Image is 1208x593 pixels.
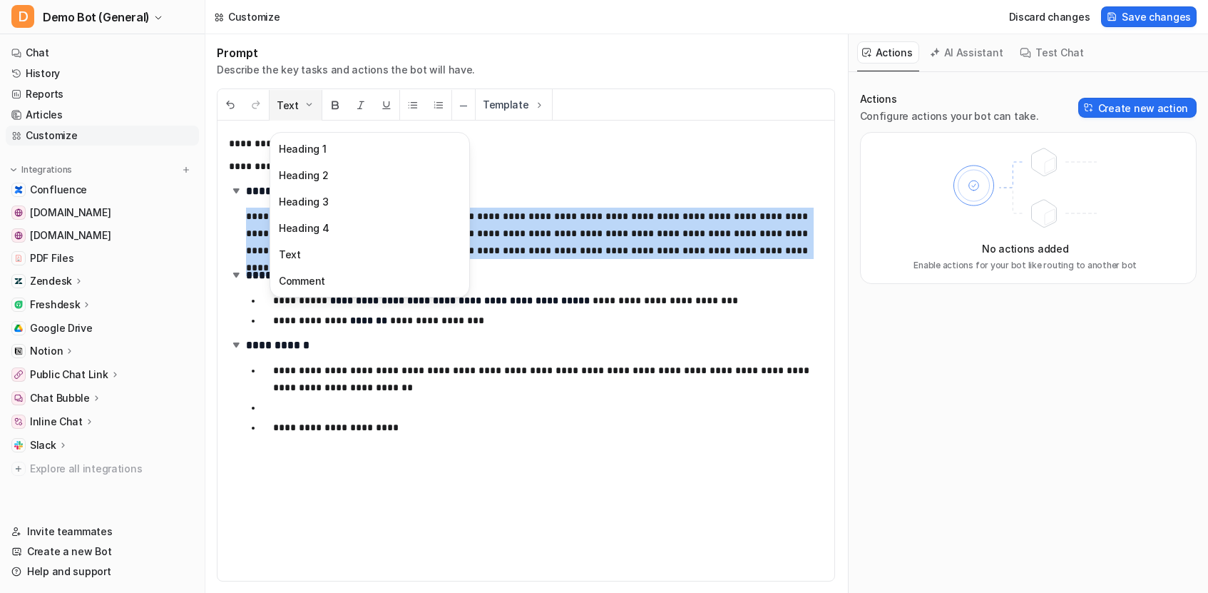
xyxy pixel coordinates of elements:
[14,324,23,333] img: Google Drive
[6,105,199,125] a: Articles
[11,5,34,28] span: D
[1122,9,1191,24] span: Save changes
[14,277,23,285] img: Zendesk
[426,90,451,121] button: Ordered List
[14,347,23,355] img: Notion
[6,43,199,63] a: Chat
[860,109,1039,123] p: Configure actions your bot can take.
[533,99,545,111] img: Template
[6,180,199,200] a: ConfluenceConfluence
[30,183,87,197] span: Confluence
[322,90,348,121] button: Bold
[14,231,23,240] img: www.atlassian.com
[250,99,262,111] img: Redo
[229,338,243,352] img: expand-arrow.svg
[913,259,1137,272] p: Enable actions for your bot like routing to another bot
[243,90,269,121] button: Redo
[30,391,90,405] p: Chat Bubble
[6,126,199,146] a: Customize
[229,183,243,198] img: expand-arrow.svg
[860,92,1039,106] p: Actions
[30,274,72,288] p: Zendesk
[30,228,111,243] span: [DOMAIN_NAME]
[30,457,193,480] span: Explore all integrations
[6,64,199,83] a: History
[30,368,108,382] p: Public Chat Link
[228,9,280,24] div: Customize
[6,163,76,177] button: Integrations
[982,241,1069,256] p: No actions added
[1101,6,1197,27] button: Save changes
[433,99,444,111] img: Ordered List
[925,41,1010,64] button: AI Assistant
[30,321,93,335] span: Google Drive
[9,165,19,175] img: expand menu
[857,41,919,64] button: Actions
[14,254,23,263] img: PDF Files
[329,99,341,111] img: Bold
[1015,41,1090,64] button: Test Chat
[374,90,399,121] button: Underline
[30,206,111,220] span: [DOMAIN_NAME]
[225,99,236,111] img: Undo
[1084,103,1094,113] img: Create action
[43,7,150,27] span: Demo Bot (General)
[348,90,374,121] button: Italic
[6,459,199,479] a: Explore all integrations
[30,344,63,358] p: Notion
[6,522,199,542] a: Invite teammates
[270,90,322,121] button: Text
[273,268,466,294] button: Comment
[181,165,191,175] img: menu_add.svg
[30,251,73,265] span: PDF Files
[6,318,199,338] a: Google DriveGoogle Drive
[452,90,475,121] button: ─
[1078,98,1197,118] button: Create new action
[14,441,23,450] img: Slack
[14,370,23,379] img: Public Chat Link
[229,268,243,282] img: expand-arrow.svg
[273,188,466,215] button: Heading 3
[21,164,72,176] p: Integrations
[217,63,475,77] p: Describe the key tasks and actions the bot will have.
[407,99,419,111] img: Unordered List
[30,438,56,452] p: Slack
[6,542,199,562] a: Create a new Bot
[6,562,199,582] a: Help and support
[14,186,23,194] img: Confluence
[303,99,314,111] img: Dropdown Down Arrow
[273,241,466,268] button: Text
[14,417,23,426] img: Inline Chat
[217,46,475,60] h1: Prompt
[217,90,243,121] button: Undo
[273,162,466,188] button: Heading 2
[14,208,23,217] img: www.airbnb.com
[14,300,23,309] img: Freshdesk
[355,99,367,111] img: Italic
[6,225,199,245] a: www.atlassian.com[DOMAIN_NAME]
[30,298,80,312] p: Freshdesk
[11,462,26,476] img: explore all integrations
[6,84,199,104] a: Reports
[1003,6,1096,27] button: Discard changes
[273,136,466,162] button: Heading 1
[14,394,23,402] img: Chat Bubble
[6,203,199,223] a: www.airbnb.com[DOMAIN_NAME]
[381,99,392,111] img: Underline
[476,89,552,120] button: Template
[6,248,199,268] a: PDF FilesPDF Files
[400,90,426,121] button: Unordered List
[30,415,83,429] p: Inline Chat
[273,215,466,241] button: Heading 4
